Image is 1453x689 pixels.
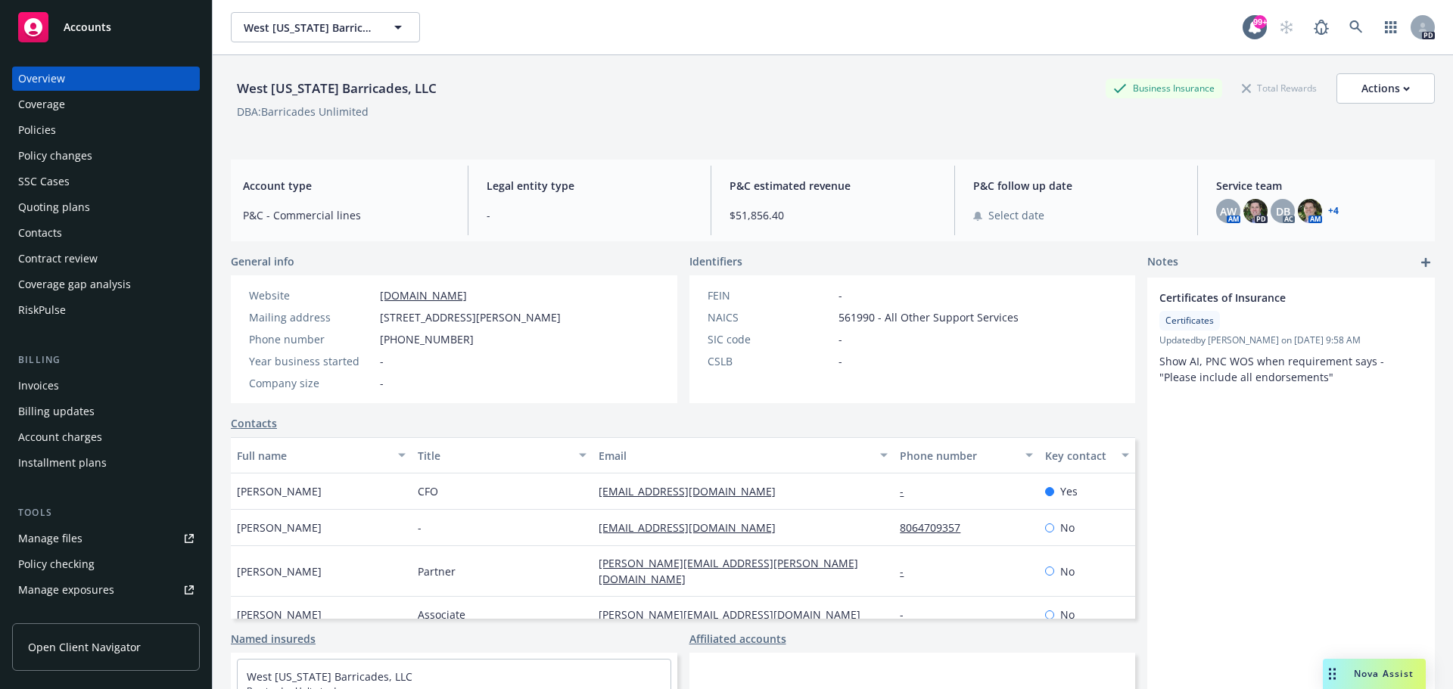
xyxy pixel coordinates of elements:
a: Billing updates [12,399,200,424]
a: Policies [12,118,200,142]
a: +4 [1328,206,1339,216]
span: Associate [418,607,465,622]
a: West [US_STATE] Barricades, LLC [247,669,412,684]
div: Phone number [900,448,1016,464]
div: Quoting plans [18,195,90,219]
a: Manage certificates [12,604,200,628]
button: Actions [1336,73,1435,104]
span: Accounts [64,21,111,33]
img: photo [1298,199,1322,223]
a: Report a Bug [1306,12,1336,42]
span: No [1060,563,1075,579]
span: CFO [418,483,438,499]
span: P&C estimated revenue [730,178,936,194]
span: DB [1276,203,1290,219]
a: Coverage gap analysis [12,272,200,296]
div: Year business started [249,353,374,369]
a: [EMAIL_ADDRESS][DOMAIN_NAME] [599,484,788,498]
a: Affiliated accounts [689,631,786,647]
div: Full name [237,448,389,464]
span: Open Client Navigator [28,639,141,655]
a: Account charges [12,425,200,449]
span: - [487,207,693,223]
a: Overview [12,67,200,91]
div: Contacts [18,221,62,245]
button: Title [412,437,593,473]
div: SSC Cases [18,169,70,194]
span: Yes [1060,483,1078,499]
span: Certificates of Insurance [1159,290,1383,306]
a: Accounts [12,6,200,48]
span: Legal entity type [487,178,693,194]
div: Billing [12,352,200,368]
a: 8064709357 [900,520,972,535]
a: Start snowing [1271,12,1302,42]
span: [STREET_ADDRESS][PERSON_NAME] [380,309,561,325]
a: - [900,484,916,498]
div: Tools [12,505,200,520]
span: - [839,353,842,369]
div: Overview [18,67,65,91]
a: Policy checking [12,552,200,576]
span: Updated by [PERSON_NAME] on [DATE] 9:58 AM [1159,334,1423,347]
span: P&C - Commercial lines [243,207,450,223]
div: Website [249,287,374,303]
span: General info [231,253,294,269]
a: RiskPulse [12,298,200,322]
span: Nova Assist [1354,667,1414,680]
div: Billing updates [18,399,95,424]
span: [PERSON_NAME] [237,607,322,622]
div: Key contact [1045,448,1112,464]
a: Switch app [1376,12,1406,42]
button: Email [593,437,894,473]
a: Contract review [12,247,200,271]
div: Company size [249,375,374,391]
a: [PERSON_NAME][EMAIL_ADDRESS][PERSON_NAME][DOMAIN_NAME] [599,556,858,586]
div: Policy checking [18,552,95,576]
div: Manage files [18,526,82,551]
div: NAICS [708,309,832,325]
span: West [US_STATE] Barricades, LLC [244,20,375,36]
span: [PERSON_NAME] [237,563,322,579]
a: Search [1341,12,1371,42]
a: Invoices [12,374,200,398]
div: Manage exposures [18,578,114,602]
span: [PERSON_NAME] [237,520,322,535]
a: add [1417,253,1435,272]
div: West [US_STATE] Barricades, LLC [231,79,443,98]
a: Manage exposures [12,578,200,602]
a: Contacts [231,415,277,431]
span: No [1060,520,1075,535]
a: [DOMAIN_NAME] [380,288,467,303]
div: Account charges [18,425,102,449]
span: Account type [243,178,450,194]
a: - [900,564,916,579]
a: Manage files [12,526,200,551]
div: Manage certificates [18,604,117,628]
span: P&C follow up date [973,178,1180,194]
button: Nova Assist [1323,659,1426,689]
div: CSLB [708,353,832,369]
div: FEIN [708,287,832,303]
span: AW [1220,203,1237,219]
div: 99+ [1253,15,1267,29]
span: - [839,331,842,347]
span: Partner [418,563,456,579]
span: Notes [1147,253,1178,272]
div: Mailing address [249,309,374,325]
div: Actions [1361,74,1410,103]
a: Quoting plans [12,195,200,219]
span: - [418,520,422,535]
span: Certificates [1165,314,1214,327]
span: $51,856.40 [730,207,936,223]
div: Title [418,448,570,464]
div: Contract review [18,247,98,271]
span: No [1060,607,1075,622]
div: RiskPulse [18,298,66,322]
span: - [380,353,384,369]
button: Phone number [894,437,1038,473]
div: Coverage gap analysis [18,272,131,296]
div: Invoices [18,374,59,398]
a: Policy changes [12,144,200,168]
